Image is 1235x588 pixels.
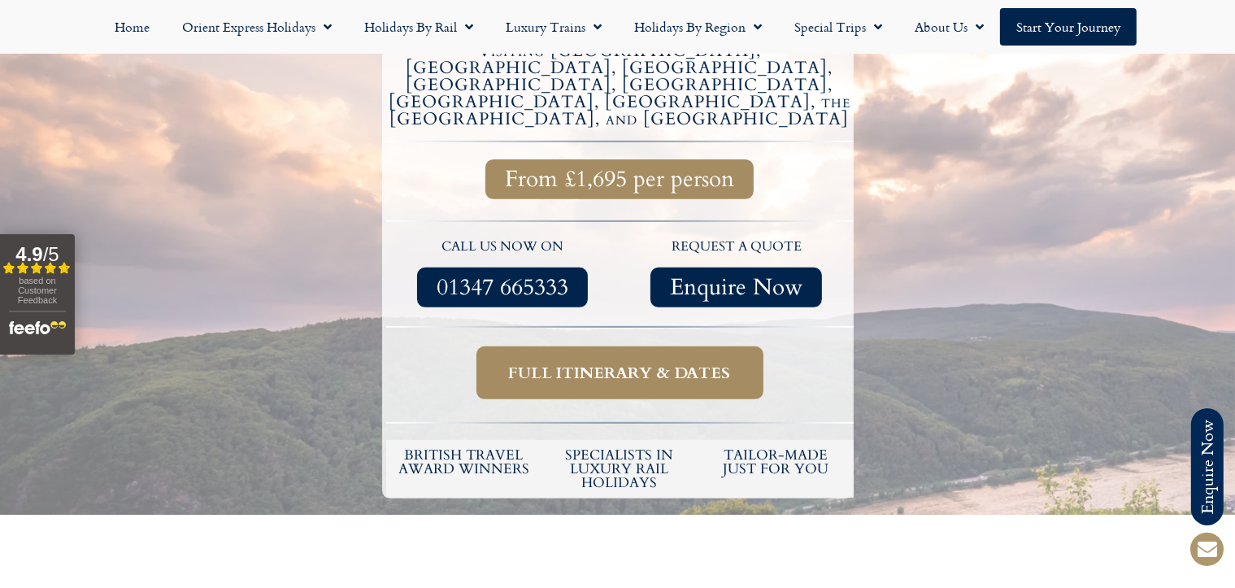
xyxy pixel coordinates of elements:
[8,8,1227,46] nav: Menu
[485,159,754,199] a: From £1,695 per person
[505,169,734,189] span: From £1,695 per person
[437,277,568,298] span: 01347 665333
[389,42,851,128] h4: Visiting [GEOGRAPHIC_DATA], [GEOGRAPHIC_DATA], [GEOGRAPHIC_DATA], [GEOGRAPHIC_DATA], [GEOGRAPHIC_...
[394,448,534,476] h5: British Travel Award winners
[650,268,822,307] a: Enquire Now
[706,448,846,476] h5: tailor-made just for you
[618,8,778,46] a: Holidays by Region
[489,8,618,46] a: Luxury Trains
[394,237,612,258] p: call us now on
[476,346,763,399] a: Full itinerary & dates
[417,268,588,307] a: 01347 665333
[778,8,898,46] a: Special Trips
[628,237,846,258] p: request a quote
[670,277,802,298] span: Enquire Now
[550,448,689,490] h6: Specialists in luxury rail holidays
[509,363,731,383] span: Full itinerary & dates
[98,8,166,46] a: Home
[1000,8,1137,46] a: Start your Journey
[348,8,489,46] a: Holidays by Rail
[898,8,1000,46] a: About Us
[166,8,348,46] a: Orient Express Holidays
